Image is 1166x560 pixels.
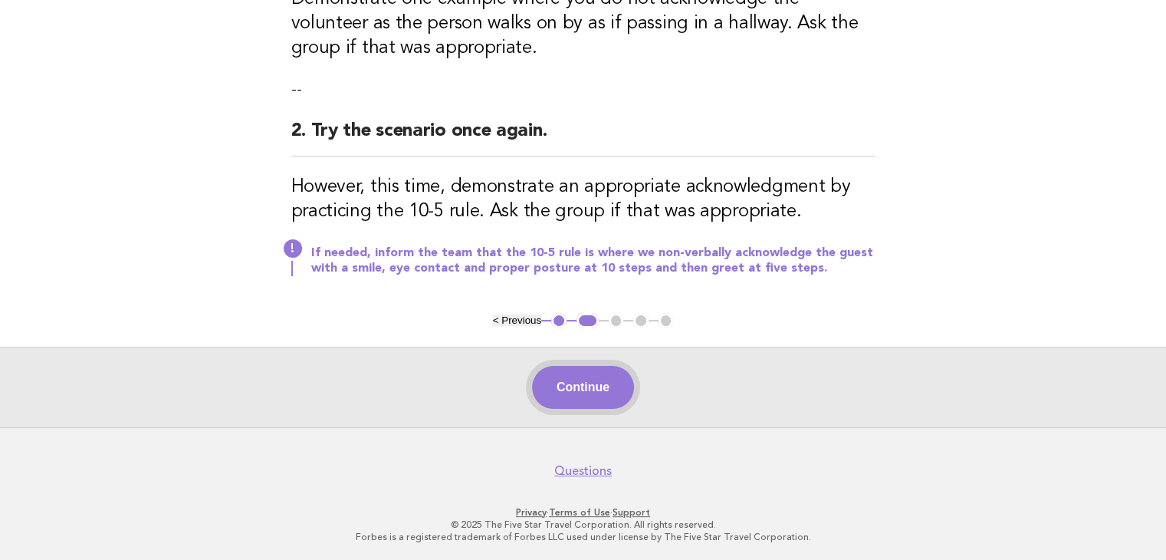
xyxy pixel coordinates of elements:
[114,519,1053,531] p: © 2025 The Five Star Travel Corporation. All rights reserved.
[549,507,610,518] a: Terms of Use
[554,463,612,479] a: Questions
[576,313,599,328] button: 2
[114,506,1053,519] p: · ·
[291,79,875,100] p: --
[551,313,567,328] button: 1
[114,531,1053,543] p: Forbes is a registered trademark of Forbes LLC used under license by The Five Star Travel Corpora...
[516,507,547,518] a: Privacy
[493,315,541,326] button: < Previous
[291,175,875,224] h3: However, this time, demonstrate an appropriate acknowledgment by practicing the 10-5 rule. Ask th...
[311,245,875,276] p: If needed, inform the team that the 10-5 rule is where we non-verbally acknowledge the guest with...
[291,119,875,156] h2: 2. Try the scenario once again.
[613,507,650,518] a: Support
[532,366,634,409] button: Continue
